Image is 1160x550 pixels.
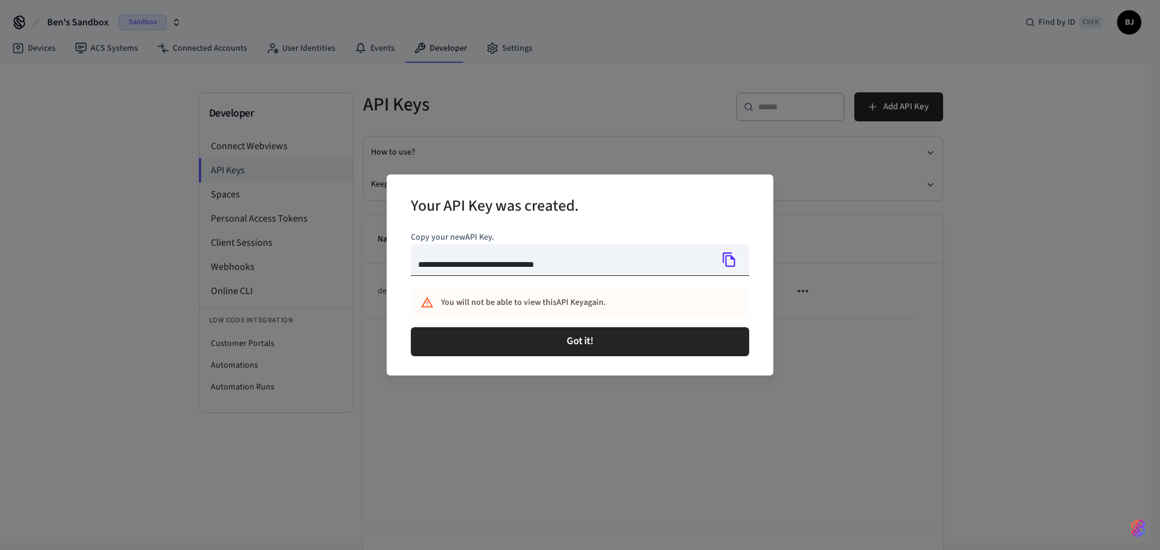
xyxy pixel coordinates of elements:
[411,327,749,356] button: Got it!
[1131,519,1145,538] img: SeamLogoGradient.69752ec5.svg
[411,231,749,244] p: Copy your new API Key .
[441,292,696,314] div: You will not be able to view this API Key again.
[411,189,579,226] h2: Your API Key was created.
[717,247,742,272] button: Copy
